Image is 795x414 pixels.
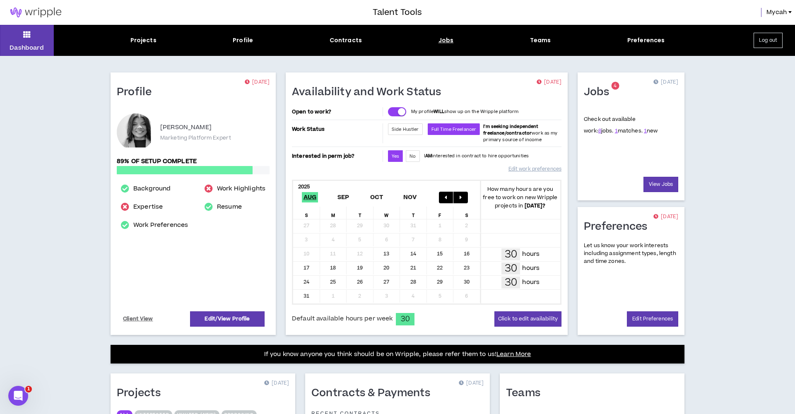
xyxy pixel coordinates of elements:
a: Edit work preferences [508,162,561,176]
p: hours [522,278,540,287]
p: I interested in contract to hire opportunities [424,153,529,159]
p: If you know anyone you think should be on Wripple, please refer them to us! [264,349,531,359]
a: 8 [598,127,601,135]
div: Profile [233,36,253,45]
span: Aug [302,192,318,202]
span: 4 [614,82,617,89]
span: Yes [392,153,399,159]
a: View Jobs [643,177,678,192]
a: Expertise [133,202,163,212]
h1: Contracts & Payments [311,387,436,400]
p: Check out available work: [584,116,658,135]
span: Default available hours per week [292,314,393,323]
span: Mycah [766,8,787,17]
span: Oct [369,192,385,202]
h1: Preferences [584,220,654,233]
h3: Talent Tools [373,6,422,19]
div: Preferences [627,36,665,45]
p: [DATE] [653,213,678,221]
p: My profile show up on the Wripple platform [411,108,518,115]
div: S [453,207,480,219]
h1: Projects [117,387,167,400]
span: matches. [615,127,643,135]
a: Work Preferences [133,220,188,230]
h1: Availability and Work Status [292,86,448,99]
span: work as my primary source of income [483,123,557,143]
p: hours [522,250,540,259]
p: Interested in perm job? [292,150,381,162]
b: 2025 [298,183,310,190]
p: [DATE] [459,379,484,388]
a: 1 [615,127,618,135]
button: Log out [754,33,783,48]
a: Edit/View Profile [190,311,265,327]
span: jobs. [598,127,614,135]
div: Jobs [438,36,454,45]
strong: AM [425,153,432,159]
a: 1 [644,127,647,135]
p: Work Status [292,123,381,135]
div: S [293,207,320,219]
p: [DATE] [653,78,678,87]
p: hours [522,264,540,273]
p: 89% of setup complete [117,157,270,166]
a: Edit Preferences [627,311,678,327]
b: I'm seeking independent freelance/contractor [483,123,538,136]
p: Let us know your work interests including assignment types, length and time zones. [584,242,678,266]
a: Background [133,184,171,194]
strong: WILL [434,108,444,115]
p: [DATE] [537,78,561,87]
div: M [320,207,347,219]
div: Teams [530,36,551,45]
span: Sep [336,192,351,202]
span: Side Hustler [392,126,419,132]
p: [DATE] [264,379,289,388]
h1: Jobs [584,86,615,99]
a: Client View [122,312,154,326]
div: T [347,207,373,219]
p: Marketing Platform Expert [160,134,231,142]
iframe: Intercom live chat [8,386,28,406]
p: Dashboard [10,43,44,52]
div: F [427,207,454,219]
h1: Teams [506,387,547,400]
span: new [644,127,658,135]
div: Mycah K. [117,113,154,151]
a: Learn More [496,350,531,359]
h1: Profile [117,86,158,99]
p: [PERSON_NAME] [160,123,212,132]
span: Nov [402,192,419,202]
span: No [410,153,416,159]
a: Resume [217,202,242,212]
p: [DATE] [245,78,270,87]
div: Contracts [330,36,362,45]
p: How many hours are you free to work on new Wripple projects in [480,185,561,210]
div: T [400,207,427,219]
span: 1 [25,386,32,392]
button: Click to edit availability [494,311,561,327]
div: W [373,207,400,219]
p: Open to work? [292,108,381,115]
a: Work Highlights [217,184,265,194]
sup: 4 [611,82,619,90]
b: [DATE] ? [525,202,546,209]
div: Projects [130,36,157,45]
